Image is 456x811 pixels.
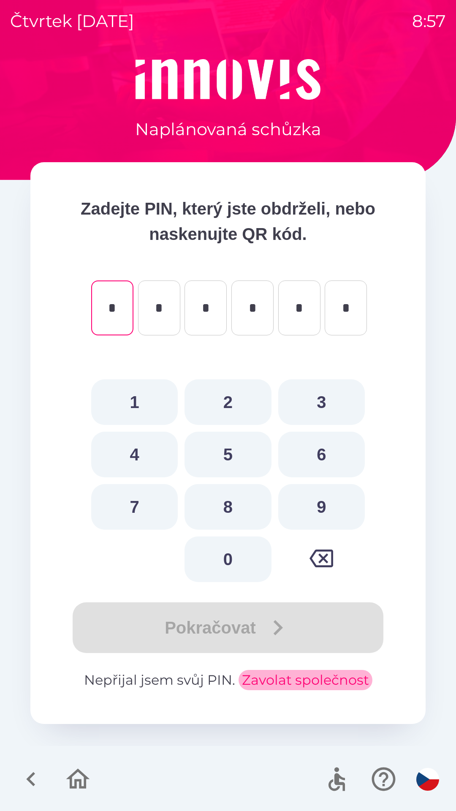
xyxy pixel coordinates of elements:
button: 8 [185,484,271,530]
p: Nepřijal jsem svůj PIN. [64,670,392,690]
button: 3 [278,379,365,425]
p: Naplánovaná schůzka [135,117,321,142]
button: 6 [278,432,365,477]
button: 4 [91,432,178,477]
p: čtvrtek [DATE] [10,8,134,34]
button: 5 [185,432,271,477]
p: Zadejte PIN, který jste obdrželi, nebo naskenujte QR kód. [64,196,392,247]
img: cs flag [416,768,439,791]
p: 8:57 [412,8,446,34]
button: 0 [185,536,271,582]
img: Logo [30,59,426,100]
button: 1 [91,379,178,425]
button: 2 [185,379,271,425]
button: 7 [91,484,178,530]
button: 9 [278,484,365,530]
button: Zavolat společnost [239,670,372,690]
